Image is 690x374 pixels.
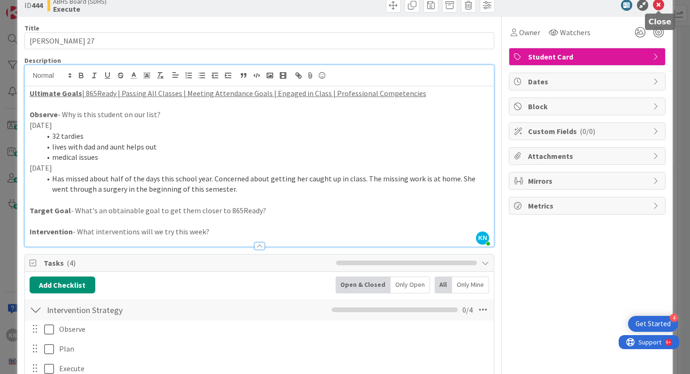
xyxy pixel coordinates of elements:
[24,24,39,32] label: Title
[41,131,490,142] li: 32 tardies
[59,363,487,374] p: Execute
[528,76,648,87] span: Dates
[41,173,490,194] li: Has missed about half of the days this school year. Concerned about getting her caught up in clas...
[30,206,71,215] strong: Target Goal
[435,277,452,293] div: All
[670,314,678,322] div: 4
[41,152,490,163] li: medical issues
[67,258,76,268] span: ( 4 )
[47,4,52,11] div: 9+
[636,319,671,329] div: Get Started
[30,227,73,236] strong: Intervention
[462,304,473,315] span: 0 / 4
[528,51,648,62] span: Student Card
[24,56,61,65] span: Description
[31,0,43,10] b: 444
[20,1,43,13] span: Support
[30,120,490,131] p: [DATE]
[30,277,95,293] button: Add Checklist
[30,205,490,216] p: - What's an obtainable goal to get them closer to 865Ready?
[519,27,540,38] span: Owner
[336,277,391,293] div: Open & Closed
[628,316,678,332] div: Open Get Started checklist, remaining modules: 4
[30,163,490,173] p: [DATE]
[44,301,242,318] input: Add Checklist...
[528,101,648,112] span: Block
[528,150,648,162] span: Attachments
[53,5,107,13] b: Execute
[560,27,590,38] span: Watchers
[30,110,58,119] strong: Observe
[59,324,487,335] p: Observe
[59,344,487,354] p: Plan
[24,32,495,49] input: type card name here...
[528,175,648,187] span: Mirrors
[528,126,648,137] span: Custom Fields
[580,127,595,136] span: ( 0/0 )
[528,200,648,211] span: Metrics
[44,257,332,269] span: Tasks
[476,232,489,245] span: KN
[391,277,430,293] div: Only Open
[30,226,490,237] p: - What interventions will we try this week?
[82,89,426,98] u: | 865Ready | Passing All Classes | Meeting Attendance Goals | Engaged in Class | Professional Com...
[41,142,490,152] li: lives with dad and aunt helps out
[30,89,82,98] u: Ultimate Goals
[649,17,672,26] h5: Close
[30,109,490,120] p: - Why is this student on our list?
[452,277,489,293] div: Only Mine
